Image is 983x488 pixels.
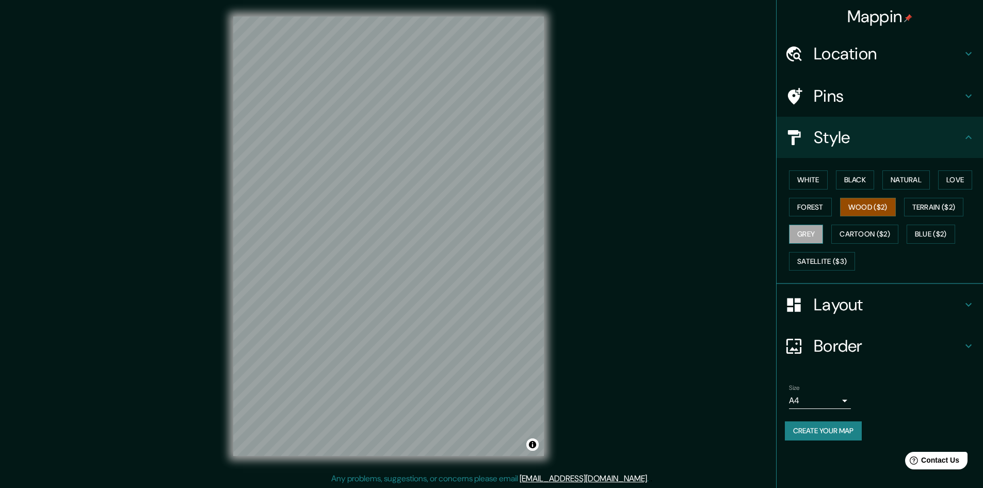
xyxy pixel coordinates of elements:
h4: Location [814,43,962,64]
button: Create your map [785,421,862,440]
button: Natural [882,170,930,190]
button: Love [938,170,972,190]
button: Wood ($2) [840,198,896,217]
h4: Border [814,336,962,356]
div: . [650,473,652,485]
button: White [789,170,828,190]
h4: Style [814,127,962,148]
h4: Layout [814,294,962,315]
canvas: Map [233,17,544,456]
div: . [649,473,650,485]
h4: Mappin [847,6,913,27]
button: Blue ($2) [907,225,955,244]
p: Any problems, suggestions, or concerns please email . [331,473,649,485]
a: [EMAIL_ADDRESS][DOMAIN_NAME] [520,473,647,484]
label: Size [789,384,800,392]
iframe: Help widget launcher [891,448,972,477]
button: Satellite ($3) [789,252,855,271]
button: Black [836,170,875,190]
button: Terrain ($2) [904,198,964,217]
h4: Pins [814,86,962,106]
button: Cartoon ($2) [831,225,898,244]
img: pin-icon.png [904,14,912,22]
button: Forest [789,198,832,217]
button: Grey [789,225,823,244]
div: Border [777,325,983,367]
div: A4 [789,392,851,409]
button: Toggle attribution [526,438,539,451]
div: Location [777,33,983,74]
div: Pins [777,75,983,117]
div: Layout [777,284,983,325]
div: Style [777,117,983,158]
